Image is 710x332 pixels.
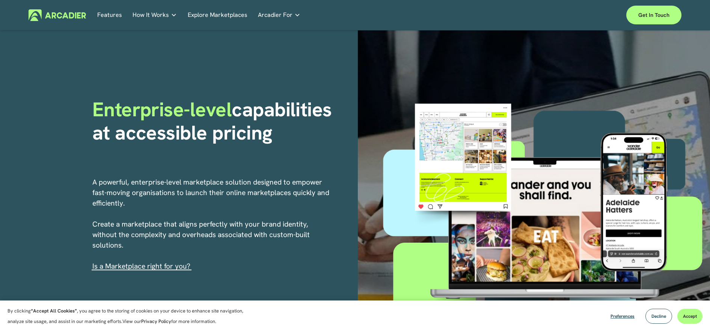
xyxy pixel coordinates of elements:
strong: “Accept All Cookies” [31,308,77,314]
img: Arcadier [29,9,86,21]
span: Accept [683,313,697,319]
a: Explore Marketplaces [188,9,247,21]
p: By clicking , you agree to the storing of cookies on your device to enhance site navigation, anal... [8,306,252,327]
a: folder dropdown [133,9,177,21]
button: Accept [677,309,702,324]
a: Features [97,9,122,21]
span: How It Works [133,10,169,20]
span: Decline [651,313,666,319]
span: Enterprise-level [92,96,232,122]
a: folder dropdown [258,9,300,21]
span: Arcadier For [258,10,292,20]
button: Decline [645,309,672,324]
span: I [92,261,190,271]
button: Preferences [605,309,640,324]
strong: capabilities at accessible pricing [92,96,337,146]
span: Preferences [611,313,635,319]
p: A powerful, enterprise-level marketplace solution designed to empower fast-moving organisations t... [92,177,330,272]
a: Get in touch [626,6,681,24]
a: s a Marketplace right for you? [94,261,190,271]
a: Privacy Policy [141,318,171,324]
